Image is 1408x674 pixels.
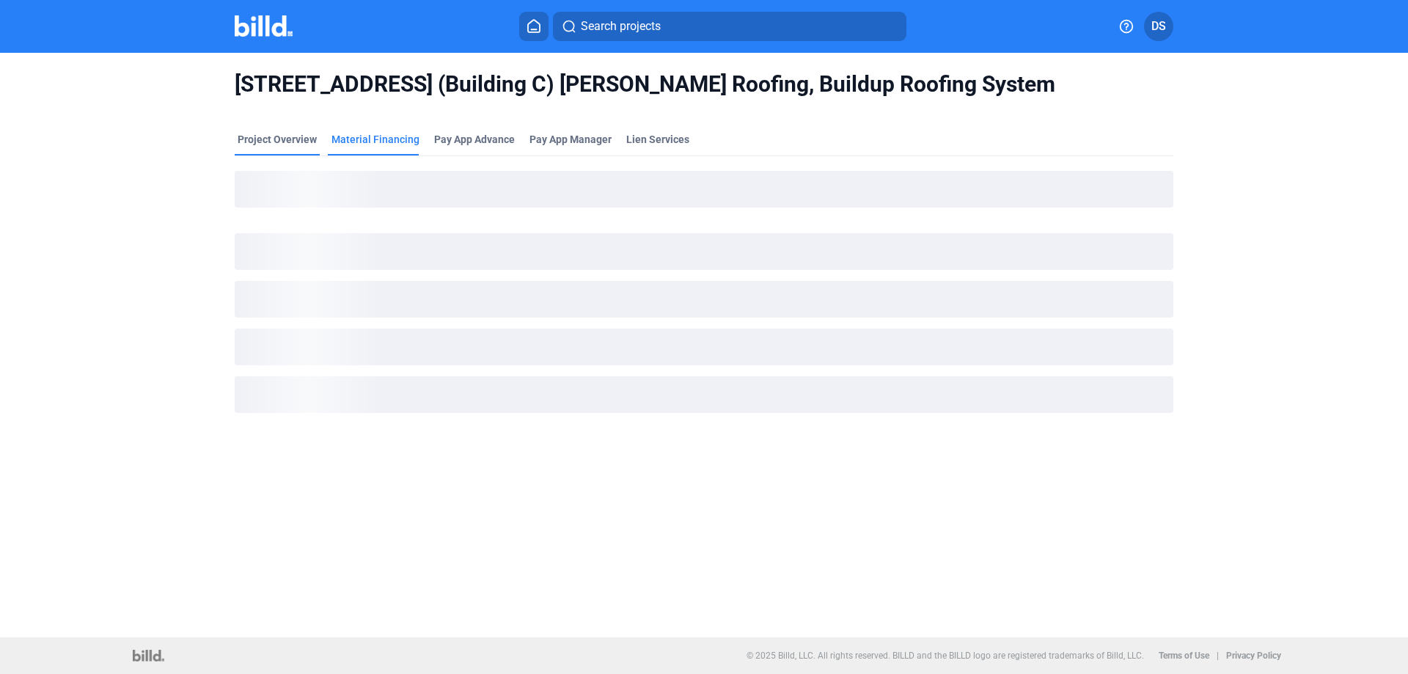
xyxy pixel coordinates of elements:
[235,70,1173,98] span: [STREET_ADDRESS] (Building C) [PERSON_NAME] Roofing, Buildup Roofing System
[235,281,1173,318] div: loading
[238,132,317,147] div: Project Overview
[529,132,612,147] span: Pay App Manager
[1159,651,1209,661] b: Terms of Use
[747,651,1144,661] p: © 2025 Billd, LLC. All rights reserved. BILLD and the BILLD logo are registered trademarks of Bil...
[331,132,419,147] div: Material Financing
[235,15,293,37] img: Billd Company Logo
[235,329,1173,365] div: loading
[133,650,164,662] img: logo
[235,171,1173,208] div: loading
[1151,18,1166,35] span: DS
[1217,651,1219,661] p: |
[1226,651,1281,661] b: Privacy Policy
[235,233,1173,270] div: loading
[581,18,661,35] span: Search projects
[434,132,515,147] div: Pay App Advance
[235,376,1173,413] div: loading
[626,132,689,147] div: Lien Services
[553,12,906,41] button: Search projects
[1144,12,1173,41] button: DS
